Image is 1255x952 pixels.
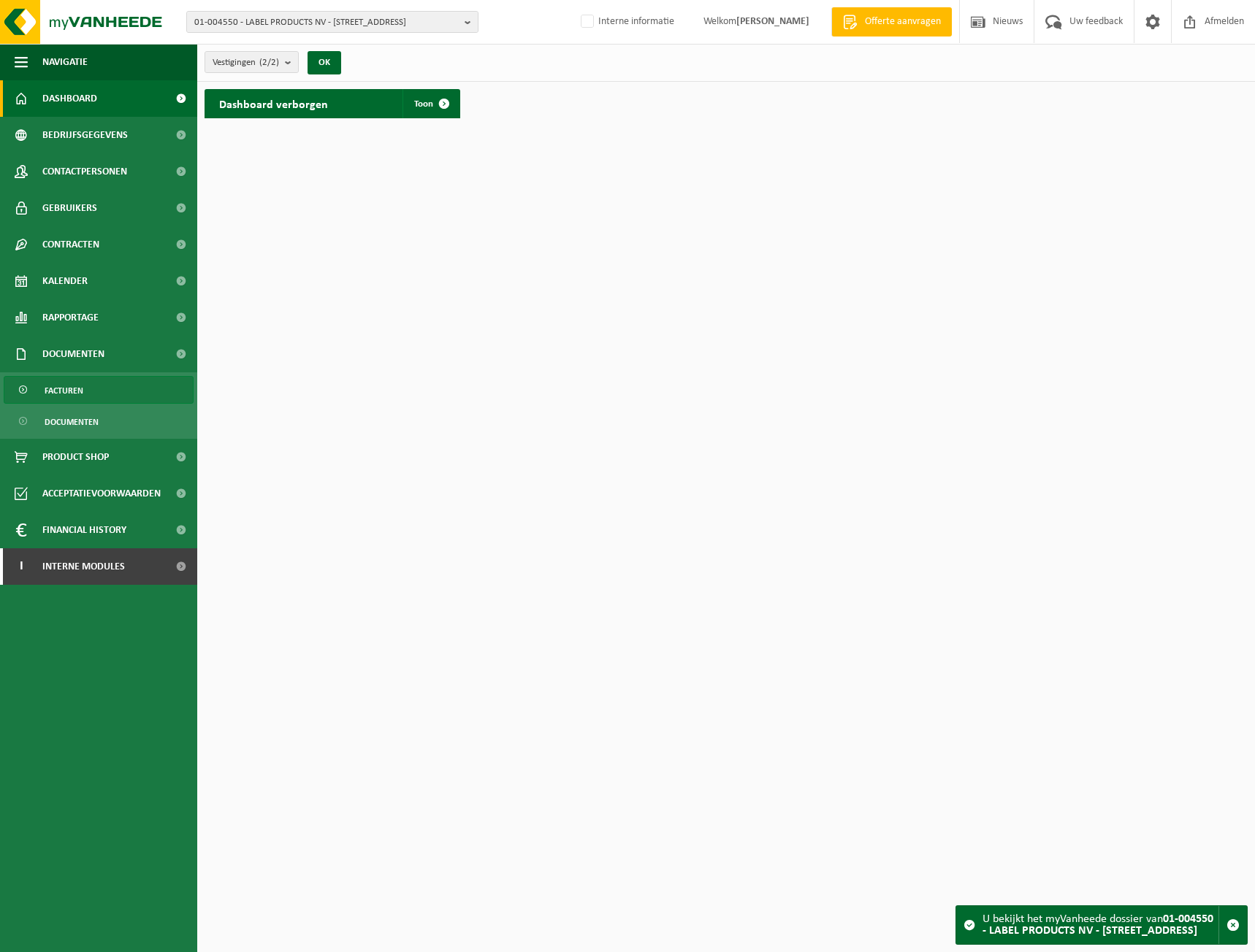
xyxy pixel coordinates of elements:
[42,336,104,372] span: Documenten
[205,51,299,73] button: Vestigingen(2/2)
[15,548,28,585] span: I
[213,52,279,74] span: Vestigingen
[42,548,125,585] span: Interne modules
[403,89,459,118] a: Toon
[42,190,97,226] span: Gebruikers
[259,58,279,67] count: (2/2)
[308,51,341,74] button: OK
[983,913,1213,937] strong: 01-004550 - LABEL PRODUCTS NV - [STREET_ADDRESS]
[42,153,127,190] span: Contactpersonen
[45,408,99,436] span: Documenten
[578,11,674,33] label: Interne informatie
[45,377,83,404] span: Facturen
[42,80,97,117] span: Dashboard
[205,89,343,118] h2: Dashboard verborgen
[42,439,109,475] span: Product Shop
[861,15,945,29] span: Offerte aanvragen
[42,226,99,263] span: Contracten
[831,7,952,37] a: Offerte aanvragen
[4,376,194,404] a: Facturen
[4,407,194,435] a: Documenten
[194,12,459,34] span: 01-004550 - LABEL PRODUCTS NV - [STREET_ADDRESS]
[186,11,478,33] button: 01-004550 - LABEL PRODUCTS NV - [STREET_ADDRESS]
[42,299,99,336] span: Rapportage
[42,44,88,80] span: Navigatie
[42,512,126,548] span: Financial History
[42,263,88,299] span: Kalender
[414,99,433,109] span: Toon
[42,117,128,153] span: Bedrijfsgegevens
[42,475,161,512] span: Acceptatievoorwaarden
[983,906,1218,944] div: U bekijkt het myVanheede dossier van
[736,16,809,27] strong: [PERSON_NAME]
